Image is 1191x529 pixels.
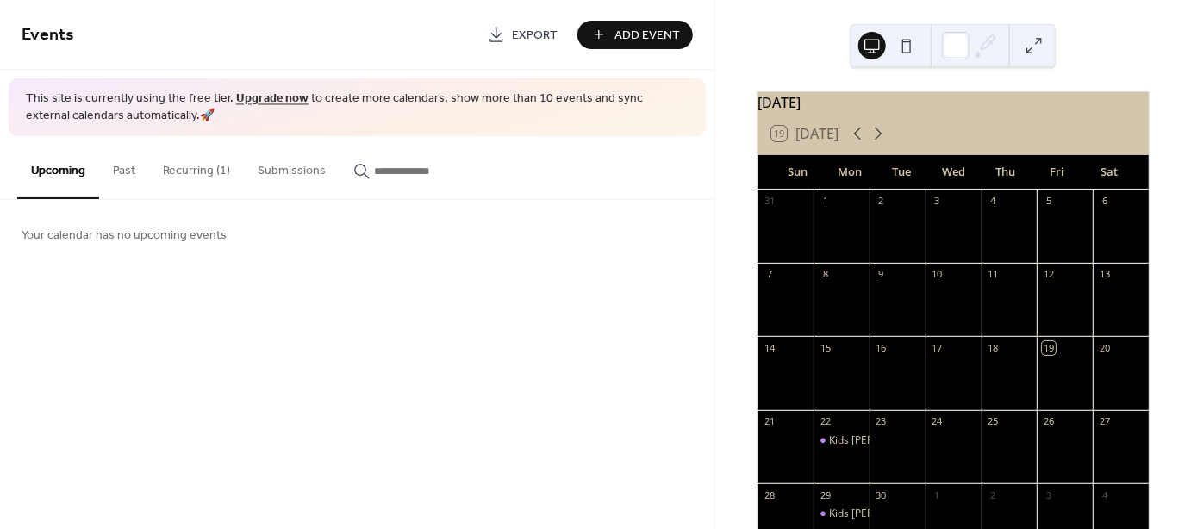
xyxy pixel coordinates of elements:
button: Add Event [577,21,693,49]
div: 17 [931,341,944,354]
div: 14 [763,341,776,354]
div: 12 [1042,268,1055,281]
div: 6 [1098,195,1111,208]
div: Kids Jiu Jitsu [814,507,870,521]
div: 3 [931,195,944,208]
div: 25 [987,415,1000,428]
div: 1 [931,489,944,501]
div: 4 [987,195,1000,208]
div: 5 [1042,195,1055,208]
div: Kids Jiu Jitsu [814,433,870,448]
div: 30 [875,489,888,501]
div: Kids [PERSON_NAME] [829,507,932,521]
div: [DATE] [758,92,1149,113]
div: Thu [979,155,1031,190]
div: Sun [771,155,823,190]
div: 19 [1042,341,1055,354]
span: This site is currently using the free tier. to create more calendars, show more than 10 events an... [26,91,689,125]
div: 1 [819,195,832,208]
span: Your calendar has no upcoming events [22,227,227,246]
span: Events [22,19,74,53]
span: Add Event [614,27,680,45]
div: 26 [1042,415,1055,428]
div: Mon [823,155,875,190]
button: Past [99,136,149,197]
div: 2 [987,489,1000,501]
div: 23 [875,415,888,428]
div: 18 [987,341,1000,354]
span: Export [512,27,558,45]
div: Tue [876,155,927,190]
div: 31 [763,195,776,208]
div: 4 [1098,489,1111,501]
button: Upcoming [17,136,99,199]
div: 16 [875,341,888,354]
div: 8 [819,268,832,281]
div: 21 [763,415,776,428]
a: Export [475,21,571,49]
div: Sat [1083,155,1135,190]
div: 13 [1098,268,1111,281]
div: 22 [819,415,832,428]
div: 7 [763,268,776,281]
div: Wed [927,155,979,190]
button: Recurring (1) [149,136,244,197]
div: 11 [987,268,1000,281]
div: 24 [931,415,944,428]
div: Fri [1031,155,1082,190]
div: 28 [763,489,776,501]
div: 9 [875,268,888,281]
a: Upgrade now [236,88,309,111]
div: 3 [1042,489,1055,501]
div: 29 [819,489,832,501]
div: 27 [1098,415,1111,428]
div: 2 [875,195,888,208]
div: 15 [819,341,832,354]
button: Submissions [244,136,340,197]
div: 20 [1098,341,1111,354]
div: Kids [PERSON_NAME] [829,433,932,448]
div: 10 [931,268,944,281]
